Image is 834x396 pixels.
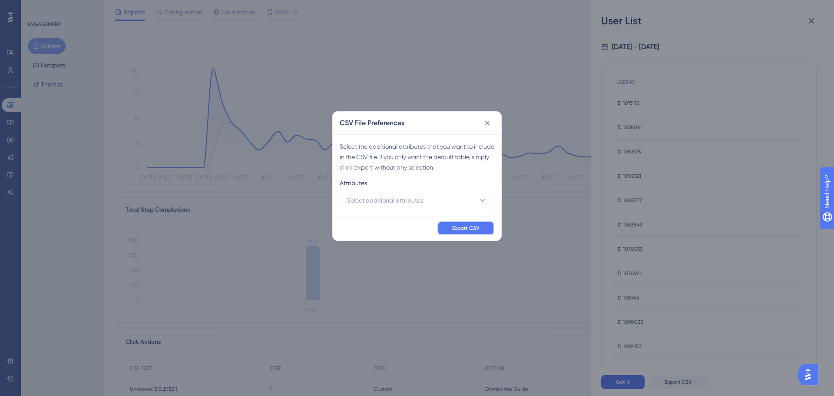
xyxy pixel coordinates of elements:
span: Need Help? [20,2,54,13]
span: Export CSV [452,225,480,232]
iframe: UserGuiding AI Assistant Launcher [798,362,824,388]
span: Select additional attributes [347,195,423,206]
span: Attributes [340,178,367,188]
div: Select the additional attributes that you want to include in the CSV file. If you only want the d... [340,141,494,173]
h2: CSV File Preferences [340,118,404,128]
